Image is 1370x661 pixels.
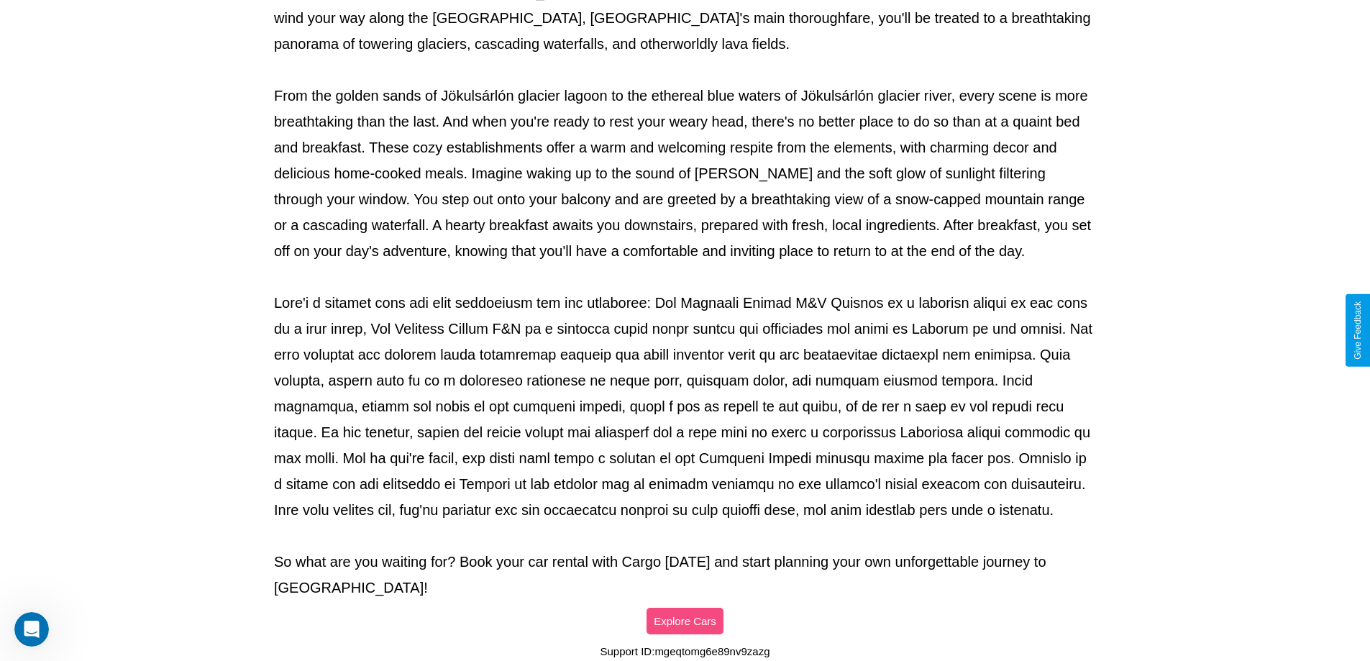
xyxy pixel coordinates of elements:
[1353,301,1363,360] div: Give Feedback
[647,608,723,634] button: Explore Cars
[14,612,49,647] iframe: Intercom live chat
[600,642,770,661] p: Support ID: mgeqtomg6e89nv9zazg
